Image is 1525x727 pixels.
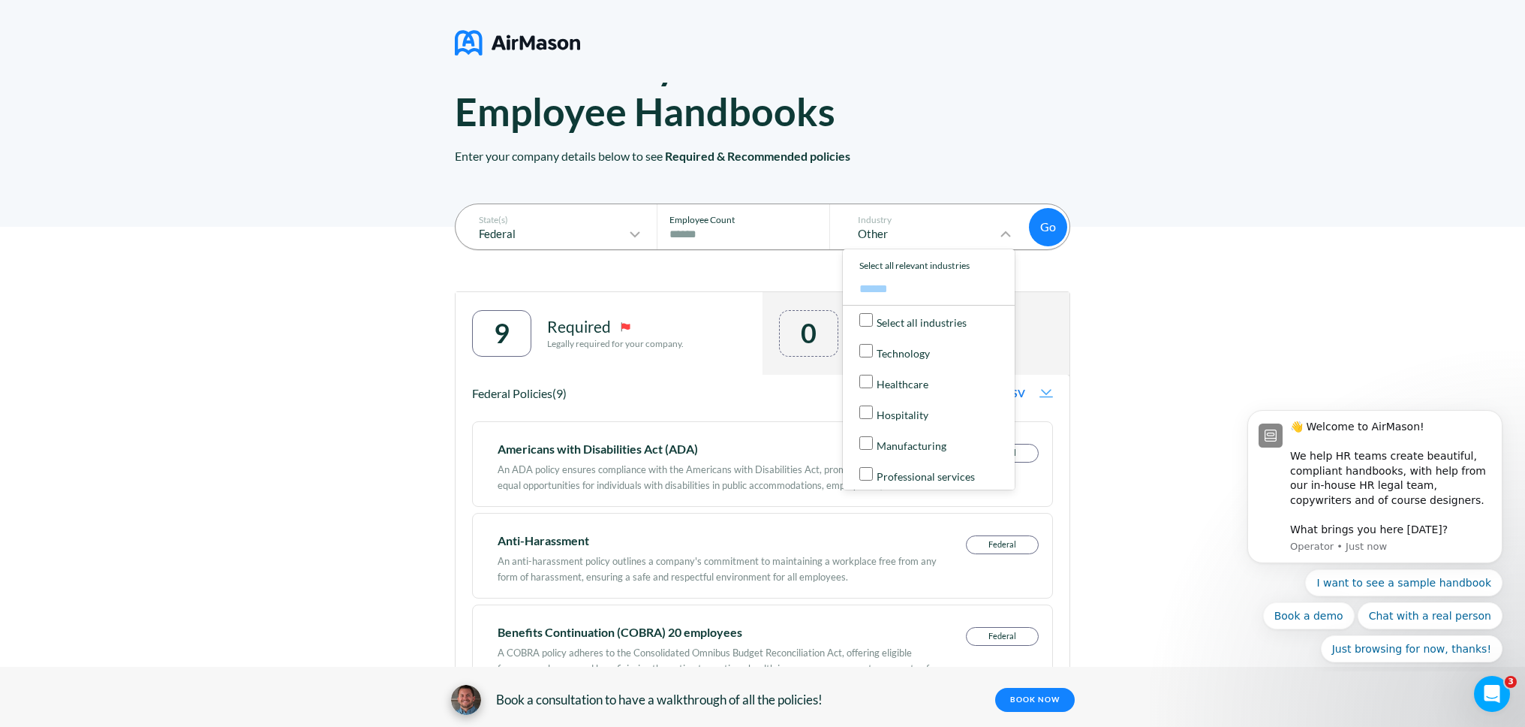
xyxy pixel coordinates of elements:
[859,467,873,481] input: Professional services
[451,685,481,715] img: avatar
[859,436,873,450] input: Manufacturing
[669,215,826,225] p: Employee Count
[547,318,611,336] p: Required
[843,215,1015,225] p: Industry
[547,339,684,349] p: Legally required for your company.
[498,454,941,493] div: An ADA policy ensures compliance with the Americans with Disabilities Act, promoting accessibilit...
[498,638,941,692] div: A COBRA policy adheres to the Consolidated Omnibus Budget Reconciliation Act, offering eligible f...
[1505,676,1517,688] span: 3
[498,627,941,638] div: Benefits Continuation (COBRA) 20 employees
[967,536,1038,554] p: Federal
[801,318,817,348] div: 0
[455,41,895,134] h1: Policies for your Employee Handbooks
[496,692,823,707] span: Book a consultation to have a walkthrough of all the policies!
[455,134,1070,227] p: Enter your company details below to see
[877,440,946,452] p: Manufacturing
[498,546,941,585] div: An anti-harassment policy outlines a company's commitment to maintaining a workplace free from an...
[621,322,630,332] img: required-icon
[1474,676,1510,712] iframe: Intercom live chat
[665,149,850,163] span: Required & Recommended policies
[877,348,930,360] p: Technology
[859,375,873,388] input: Healthcare
[1029,208,1067,246] button: Go
[552,386,567,400] span: (9)
[859,313,873,327] input: Select all industries
[455,24,580,62] img: logo
[877,379,928,391] p: Healthcare
[877,471,975,483] p: Professional services
[967,628,1038,645] p: Federal
[843,228,997,240] p: Other
[464,228,626,240] p: Federal
[464,215,644,225] p: State(s)
[877,317,967,329] p: Select all industries
[859,406,873,419] input: Hospitality
[498,535,941,546] div: Anti-Harassment
[498,444,941,454] div: Americans with Disabilities Act (ADA)
[995,688,1075,712] a: BOOK NOW
[859,344,873,357] input: Technology
[472,386,552,400] span: Federal Policies
[877,409,928,421] p: Hospitality
[1225,398,1525,671] iframe: Intercom notifications message
[494,318,510,348] div: 9
[1039,389,1053,398] img: download-icon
